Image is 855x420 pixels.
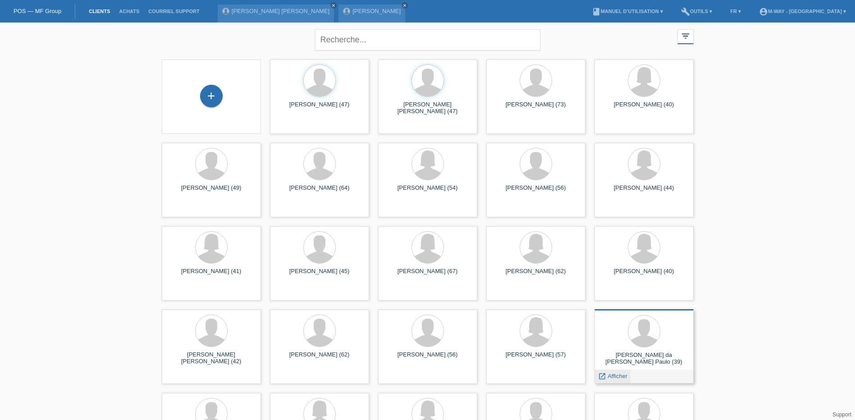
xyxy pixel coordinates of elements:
[14,8,61,14] a: POS — MF Group
[592,7,601,16] i: book
[277,268,362,282] div: [PERSON_NAME] (45)
[169,184,254,199] div: [PERSON_NAME] (49)
[385,184,470,199] div: [PERSON_NAME] (54)
[144,9,204,14] a: Courriel Support
[277,351,362,365] div: [PERSON_NAME] (62)
[494,184,578,199] div: [PERSON_NAME] (56)
[84,9,114,14] a: Clients
[232,8,329,14] a: [PERSON_NAME] [PERSON_NAME]
[352,8,401,14] a: [PERSON_NAME]
[681,7,690,16] i: build
[331,3,336,8] i: close
[754,9,850,14] a: account_circlem-way - [GEOGRAPHIC_DATA] ▾
[277,184,362,199] div: [PERSON_NAME] (64)
[681,31,690,41] i: filter_list
[602,184,686,199] div: [PERSON_NAME] (44)
[169,351,254,365] div: [PERSON_NAME] [PERSON_NAME] (42)
[385,351,470,365] div: [PERSON_NAME] (56)
[677,9,717,14] a: buildOutils ▾
[494,351,578,365] div: [PERSON_NAME] (57)
[494,101,578,115] div: [PERSON_NAME] (73)
[602,268,686,282] div: [PERSON_NAME] (40)
[587,9,668,14] a: bookManuel d’utilisation ▾
[726,9,745,14] a: FR ▾
[315,29,540,50] input: Recherche...
[277,101,362,115] div: [PERSON_NAME] (47)
[169,268,254,282] div: [PERSON_NAME] (41)
[402,3,407,8] i: close
[608,373,627,379] span: Afficher
[114,9,144,14] a: Achats
[759,7,768,16] i: account_circle
[402,2,408,9] a: close
[602,101,686,115] div: [PERSON_NAME] (40)
[330,2,337,9] a: close
[598,372,606,380] i: launch
[494,268,578,282] div: [PERSON_NAME] (62)
[385,268,470,282] div: [PERSON_NAME] (67)
[598,373,627,379] a: launch Afficher
[385,101,470,115] div: [PERSON_NAME] [PERSON_NAME] (47)
[832,411,851,418] a: Support
[201,88,222,104] div: Enregistrer le client
[602,352,686,366] div: [PERSON_NAME] da [PERSON_NAME] Paulo (39)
